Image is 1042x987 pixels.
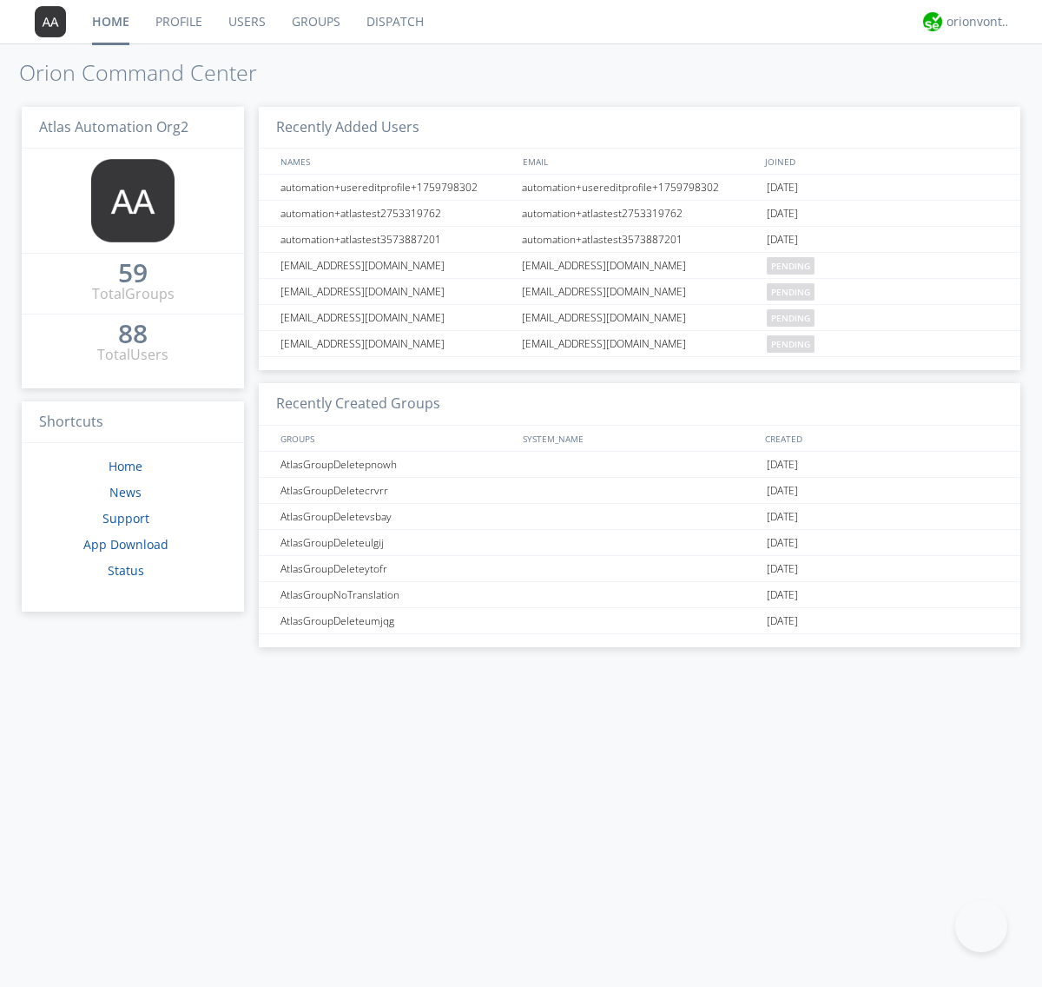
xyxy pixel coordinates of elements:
h3: Shortcuts [22,401,244,444]
div: [EMAIL_ADDRESS][DOMAIN_NAME] [276,279,517,304]
a: AtlasGroupDeleteulgij[DATE] [259,530,1020,556]
a: [EMAIL_ADDRESS][DOMAIN_NAME][EMAIL_ADDRESS][DOMAIN_NAME]pending [259,305,1020,331]
a: automation+atlastest3573887201automation+atlastest3573887201[DATE] [259,227,1020,253]
div: 59 [118,264,148,282]
img: 373638.png [35,6,66,37]
a: [EMAIL_ADDRESS][DOMAIN_NAME][EMAIL_ADDRESS][DOMAIN_NAME]pending [259,331,1020,357]
div: JOINED [761,149,1004,174]
h3: Recently Added Users [259,107,1020,149]
span: [DATE] [767,556,798,582]
img: 29d36aed6fa347d5a1537e7736e6aa13 [923,12,942,31]
a: AtlasGroupDeleteytofr[DATE] [259,556,1020,582]
a: Home [109,458,142,474]
span: pending [767,283,814,301]
div: automation+atlastest3573887201 [276,227,517,252]
a: App Download [83,536,168,553]
span: [DATE] [767,227,798,253]
a: AtlasGroupDeletecrvrr[DATE] [259,478,1020,504]
div: AtlasGroupDeletevsbay [276,504,517,529]
div: automation+usereditprofile+1759798302 [518,175,762,200]
div: AtlasGroupDeleteumjqg [276,608,517,633]
div: [EMAIL_ADDRESS][DOMAIN_NAME] [276,331,517,356]
a: [EMAIL_ADDRESS][DOMAIN_NAME][EMAIL_ADDRESS][DOMAIN_NAME]pending [259,253,1020,279]
div: automation+atlastest3573887201 [518,227,762,252]
a: 59 [118,264,148,284]
span: [DATE] [767,175,798,201]
span: [DATE] [767,201,798,227]
a: automation+atlastest2753319762automation+atlastest2753319762[DATE] [259,201,1020,227]
div: Total Users [97,345,168,365]
div: AtlasGroupDeleteytofr [276,556,517,581]
div: [EMAIL_ADDRESS][DOMAIN_NAME] [276,305,517,330]
span: Atlas Automation Org2 [39,117,188,136]
a: Status [108,562,144,579]
span: pending [767,335,814,353]
span: [DATE] [767,582,798,608]
a: AtlasGroupDeletevsbay[DATE] [259,504,1020,530]
div: AtlasGroupDeleteulgij [276,530,517,555]
iframe: Toggle Customer Support [955,900,1007,952]
div: NAMES [276,149,514,174]
a: AtlasGroupDeletepnowh[DATE] [259,452,1020,478]
span: pending [767,309,814,327]
div: AtlasGroupDeletecrvrr [276,478,517,503]
span: [DATE] [767,608,798,634]
div: orionvontas+atlas+automation+org2 [946,13,1012,30]
span: [DATE] [767,478,798,504]
div: SYSTEM_NAME [518,426,761,451]
a: automation+usereditprofile+1759798302automation+usereditprofile+1759798302[DATE] [259,175,1020,201]
a: 88 [118,325,148,345]
div: AtlasGroupNoTranslation [276,582,517,607]
div: [EMAIL_ADDRESS][DOMAIN_NAME] [518,253,762,278]
div: [EMAIL_ADDRESS][DOMAIN_NAME] [518,331,762,356]
div: Total Groups [92,284,175,304]
span: [DATE] [767,452,798,478]
span: [DATE] [767,530,798,556]
span: pending [767,257,814,275]
a: [EMAIL_ADDRESS][DOMAIN_NAME][EMAIL_ADDRESS][DOMAIN_NAME]pending [259,279,1020,305]
div: automation+atlastest2753319762 [518,201,762,226]
a: Support [102,510,149,527]
div: GROUPS [276,426,514,451]
div: [EMAIL_ADDRESS][DOMAIN_NAME] [518,279,762,304]
div: 88 [118,325,148,342]
a: News [109,484,142,500]
div: automation+usereditprofile+1759798302 [276,175,517,200]
div: AtlasGroupDeletepnowh [276,452,517,477]
div: [EMAIL_ADDRESS][DOMAIN_NAME] [276,253,517,278]
span: [DATE] [767,504,798,530]
div: CREATED [761,426,1004,451]
a: AtlasGroupDeleteumjqg[DATE] [259,608,1020,634]
h3: Recently Created Groups [259,383,1020,426]
div: automation+atlastest2753319762 [276,201,517,226]
a: AtlasGroupNoTranslation[DATE] [259,582,1020,608]
img: 373638.png [91,159,175,242]
div: EMAIL [518,149,761,174]
div: [EMAIL_ADDRESS][DOMAIN_NAME] [518,305,762,330]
